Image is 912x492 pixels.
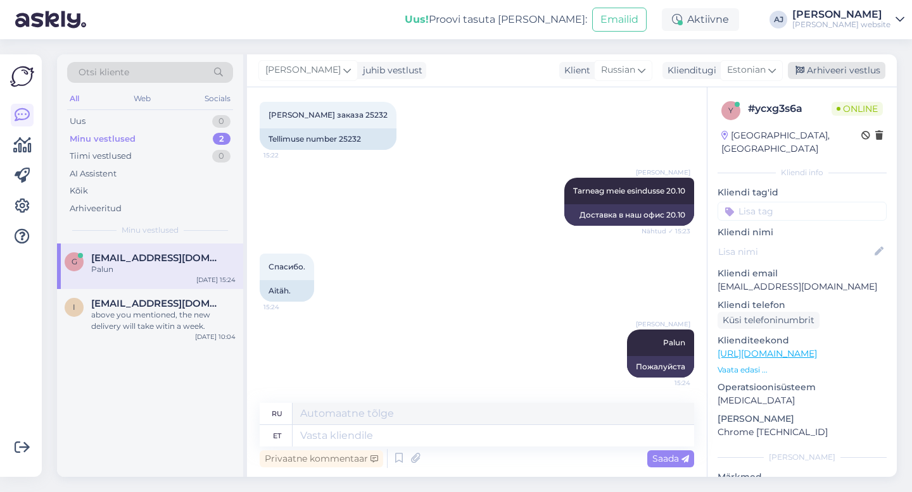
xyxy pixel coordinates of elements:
[718,412,887,426] p: [PERSON_NAME]
[718,348,817,359] a: [URL][DOMAIN_NAME]
[627,356,694,378] div: Пожалуйста
[592,8,647,32] button: Emailid
[212,150,231,163] div: 0
[718,334,887,347] p: Klienditeekond
[269,110,388,120] span: [PERSON_NAME] заказа 25232
[73,302,75,312] span: i
[131,90,153,107] div: Web
[10,65,34,89] img: Askly Logo
[652,453,689,464] span: Saada
[792,20,890,30] div: [PERSON_NAME] website
[728,106,733,115] span: y
[559,64,590,77] div: Klient
[213,133,231,145] div: 2
[70,185,88,197] div: Kõik
[792,9,890,20] div: [PERSON_NAME]
[263,151,311,160] span: 15:22
[564,204,694,226] div: Доставка в наш офис 20.10
[788,62,885,79] div: Arhiveeri vestlus
[212,115,231,128] div: 0
[748,101,832,116] div: # ycxg3s6a
[70,115,85,128] div: Uus
[663,338,685,347] span: Palun
[70,133,136,145] div: Minu vestlused
[718,452,887,463] div: [PERSON_NAME]
[358,64,422,77] div: juhib vestlust
[272,403,282,424] div: ru
[727,63,766,77] span: Estonian
[718,298,887,312] p: Kliendi telefon
[643,378,690,388] span: 15:24
[718,312,820,329] div: Küsi telefoninumbrit
[718,364,887,376] p: Vaata edasi ...
[405,13,429,25] b: Uus!
[718,267,887,280] p: Kliendi email
[122,224,179,236] span: Minu vestlused
[769,11,787,28] div: AJ
[70,150,132,163] div: Tiimi vestlused
[72,257,77,266] span: G
[91,252,223,264] span: Gela.gogiash@gmail.com
[642,226,690,236] span: Nähtud ✓ 15:23
[718,186,887,199] p: Kliendi tag'id
[263,302,311,312] span: 15:24
[196,275,236,285] div: [DATE] 15:24
[718,394,887,407] p: [MEDICAL_DATA]
[79,66,129,79] span: Otsi kliente
[636,319,690,329] span: [PERSON_NAME]
[260,280,314,302] div: Aitäh.
[67,90,82,107] div: All
[662,64,716,77] div: Klienditugi
[721,129,861,156] div: [GEOGRAPHIC_DATA], [GEOGRAPHIC_DATA]
[636,168,690,177] span: [PERSON_NAME]
[91,309,236,332] div: above you mentioned, the new delivery will take witin a week.
[70,202,122,215] div: Arhiveeritud
[202,90,233,107] div: Socials
[718,470,887,484] p: Märkmed
[718,226,887,239] p: Kliendi nimi
[195,332,236,341] div: [DATE] 10:04
[91,298,223,309] span: info@noveba.com
[573,186,685,195] span: Tarneag meie esindusse 20.10
[70,168,117,180] div: AI Assistent
[718,381,887,394] p: Operatsioonisüsteem
[265,63,341,77] span: [PERSON_NAME]
[260,128,396,150] div: Tellimuse number 25232
[718,245,872,259] input: Lisa nimi
[269,262,305,271] span: Спасибо.
[718,426,887,439] p: Chrome [TECHNICAL_ID]
[601,63,635,77] span: Russian
[792,9,904,30] a: [PERSON_NAME][PERSON_NAME] website
[260,450,383,467] div: Privaatne kommentaar
[662,8,739,31] div: Aktiivne
[832,102,883,116] span: Online
[405,12,587,27] div: Proovi tasuta [PERSON_NAME]:
[718,202,887,221] input: Lisa tag
[91,264,236,275] div: Palun
[718,167,887,178] div: Kliendi info
[718,280,887,293] p: [EMAIL_ADDRESS][DOMAIN_NAME]
[273,425,281,446] div: et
